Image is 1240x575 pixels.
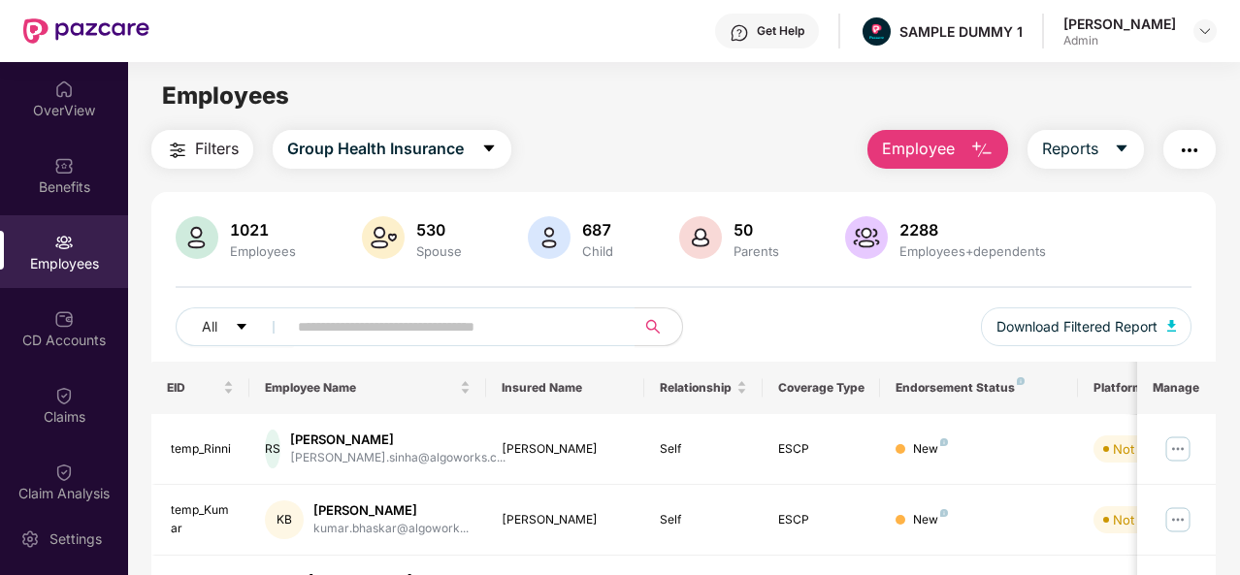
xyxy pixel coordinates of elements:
[845,216,888,259] img: svg+xml;base64,PHN2ZyB4bWxucz0iaHR0cDovL3d3dy53My5vcmcvMjAwMC9zdmciIHhtbG5zOnhsaW5rPSJodHRwOi8vd3...
[167,380,220,396] span: EID
[235,320,248,335] span: caret-down
[635,307,683,346] button: search
[412,243,466,259] div: Spouse
[23,18,149,44] img: New Pazcare Logo
[290,449,506,467] div: [PERSON_NAME].sinha@algoworks.c...
[940,509,948,517] img: svg+xml;base64,PHN2ZyB4bWxucz0iaHR0cDovL3d3dy53My5vcmcvMjAwMC9zdmciIHdpZHRoPSI4IiBoZWlnaHQ9IjgiIH...
[1114,141,1129,158] span: caret-down
[528,216,571,259] img: svg+xml;base64,PHN2ZyB4bWxucz0iaHR0cDovL3d3dy53My5vcmcvMjAwMC9zdmciIHhtbG5zOnhsaW5rPSJodHRwOi8vd3...
[54,156,74,176] img: svg+xml;base64,PHN2ZyBpZD0iQmVuZWZpdHMiIHhtbG5zPSJodHRwOi8vd3d3LnczLm9yZy8yMDAwL3N2ZyIgd2lkdGg9Ij...
[679,216,722,259] img: svg+xml;base64,PHN2ZyB4bWxucz0iaHR0cDovL3d3dy53My5vcmcvMjAwMC9zdmciIHhtbG5zOnhsaW5rPSJodHRwOi8vd3...
[1178,139,1201,162] img: svg+xml;base64,PHN2ZyB4bWxucz0iaHR0cDovL3d3dy53My5vcmcvMjAwMC9zdmciIHdpZHRoPSIyNCIgaGVpZ2h0PSIyNC...
[635,319,672,335] span: search
[578,220,617,240] div: 687
[1028,130,1144,169] button: Reportscaret-down
[151,362,250,414] th: EID
[1113,510,1184,529] div: Not Verified
[313,520,469,538] div: kumar.bhaskar@algowork...
[1197,23,1213,39] img: svg+xml;base64,PHN2ZyBpZD0iRHJvcGRvd24tMzJ4MzIiIHhtbG5zPSJodHRwOi8vd3d3LnczLm9yZy8yMDAwL3N2ZyIgd2...
[54,463,74,482] img: svg+xml;base64,PHN2ZyBpZD0iQ2xhaW0iIHhtbG5zPSJodHRwOi8vd3d3LnczLm9yZy8yMDAwL3N2ZyIgd2lkdGg9IjIwIi...
[1063,33,1176,48] div: Admin
[1093,380,1200,396] div: Platform Status
[151,130,253,169] button: Filters
[660,511,747,529] div: Self
[778,511,865,529] div: ESCP
[940,438,948,446] img: svg+xml;base64,PHN2ZyB4bWxucz0iaHR0cDovL3d3dy53My5vcmcvMjAwMC9zdmciIHdpZHRoPSI4IiBoZWlnaHQ9IjgiIH...
[290,431,506,449] div: [PERSON_NAME]
[176,216,218,259] img: svg+xml;base64,PHN2ZyB4bWxucz0iaHR0cDovL3d3dy53My5vcmcvMjAwMC9zdmciIHhtbG5zOnhsaW5rPSJodHRwOi8vd3...
[578,243,617,259] div: Child
[171,501,235,538] div: temp_Kumar
[54,309,74,329] img: svg+xml;base64,PHN2ZyBpZD0iQ0RfQWNjb3VudHMiIGRhdGEtbmFtZT0iQ0QgQWNjb3VudHMiIHhtbG5zPSJodHRwOi8vd3...
[1162,433,1193,464] img: manageButton
[20,529,40,549] img: svg+xml;base64,PHN2ZyBpZD0iU2V0dGluZy0yMHgyMCIgeG1sbnM9Imh0dHA6Ly93d3cudzMub3JnLzIwMDAvc3ZnIiB3aW...
[730,243,783,259] div: Parents
[166,139,189,162] img: svg+xml;base64,PHN2ZyB4bWxucz0iaHR0cDovL3d3dy53My5vcmcvMjAwMC9zdmciIHdpZHRoPSIyNCIgaGVpZ2h0PSIyNC...
[1137,362,1216,414] th: Manage
[913,511,948,529] div: New
[226,220,300,240] div: 1021
[265,500,304,539] div: KB
[54,386,74,405] img: svg+xml;base64,PHN2ZyBpZD0iQ2xhaW0iIHhtbG5zPSJodHRwOi8vd3d3LnczLm9yZy8yMDAwL3N2ZyIgd2lkdGg9IjIwIi...
[265,380,456,396] span: Employee Name
[660,440,747,459] div: Self
[896,220,1050,240] div: 2288
[412,220,466,240] div: 530
[896,380,1061,396] div: Endorsement Status
[44,529,108,549] div: Settings
[913,440,948,459] div: New
[249,362,486,414] th: Employee Name
[486,362,644,414] th: Insured Name
[644,362,763,414] th: Relationship
[1113,439,1184,459] div: Not Verified
[195,137,239,161] span: Filters
[899,22,1023,41] div: SAMPLE DUMMY 1
[867,130,1008,169] button: Employee
[502,511,629,529] div: [PERSON_NAME]
[660,380,733,396] span: Relationship
[362,216,405,259] img: svg+xml;base64,PHN2ZyB4bWxucz0iaHR0cDovL3d3dy53My5vcmcvMjAwMC9zdmciIHhtbG5zOnhsaW5rPSJodHRwOi8vd3...
[202,316,217,337] span: All
[863,17,891,46] img: Pazcare_Alternative_logo-01-01.png
[226,243,300,259] div: Employees
[996,316,1158,337] span: Download Filtered Report
[1063,15,1176,33] div: [PERSON_NAME]
[1167,320,1177,332] img: svg+xml;base64,PHN2ZyB4bWxucz0iaHR0cDovL3d3dy53My5vcmcvMjAwMC9zdmciIHhtbG5zOnhsaW5rPSJodHRwOi8vd3...
[171,440,235,459] div: temp_Rinni
[981,307,1192,346] button: Download Filtered Report
[54,80,74,99] img: svg+xml;base64,PHN2ZyBpZD0iSG9tZSIgeG1sbnM9Imh0dHA6Ly93d3cudzMub3JnLzIwMDAvc3ZnIiB3aWR0aD0iMjAiIG...
[273,130,511,169] button: Group Health Insurancecaret-down
[162,81,289,110] span: Employees
[763,362,881,414] th: Coverage Type
[730,220,783,240] div: 50
[502,440,629,459] div: [PERSON_NAME]
[757,23,804,39] div: Get Help
[265,430,280,468] div: RS
[970,139,994,162] img: svg+xml;base64,PHN2ZyB4bWxucz0iaHR0cDovL3d3dy53My5vcmcvMjAwMC9zdmciIHhtbG5zOnhsaW5rPSJodHRwOi8vd3...
[176,307,294,346] button: Allcaret-down
[882,137,955,161] span: Employee
[481,141,497,158] span: caret-down
[287,137,464,161] span: Group Health Insurance
[1162,504,1193,535] img: manageButton
[1017,377,1025,385] img: svg+xml;base64,PHN2ZyB4bWxucz0iaHR0cDovL3d3dy53My5vcmcvMjAwMC9zdmciIHdpZHRoPSI4IiBoZWlnaHQ9IjgiIH...
[896,243,1050,259] div: Employees+dependents
[1042,137,1098,161] span: Reports
[730,23,749,43] img: svg+xml;base64,PHN2ZyBpZD0iSGVscC0zMngzMiIgeG1sbnM9Imh0dHA6Ly93d3cudzMub3JnLzIwMDAvc3ZnIiB3aWR0aD...
[54,233,74,252] img: svg+xml;base64,PHN2ZyBpZD0iRW1wbG95ZWVzIiB4bWxucz0iaHR0cDovL3d3dy53My5vcmcvMjAwMC9zdmciIHdpZHRoPS...
[778,440,865,459] div: ESCP
[313,501,469,520] div: [PERSON_NAME]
